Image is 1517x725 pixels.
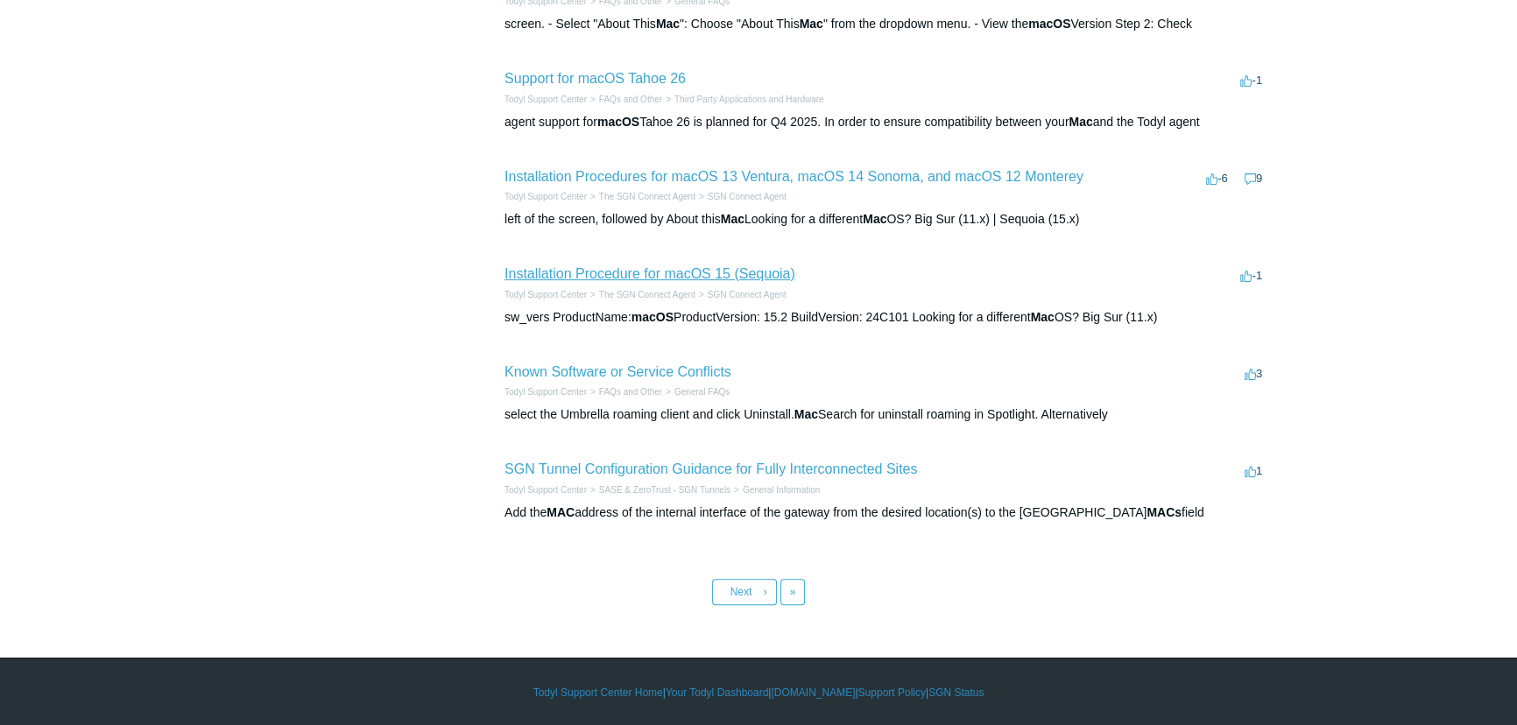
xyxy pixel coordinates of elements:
div: left of the screen, followed by About this Looking for a different OS? Big Sur (11.x) | Sequoia (... [504,210,1267,229]
a: [DOMAIN_NAME] [771,685,855,700]
li: Third Party Applications and Hardware [662,93,823,106]
em: Mac [800,17,823,31]
em: Mac [656,17,680,31]
a: Your Todyl Dashboard [666,685,768,700]
span: » [790,586,796,598]
span: 1 [1245,464,1262,477]
span: 9 [1245,172,1262,185]
a: The SGN Connect Agent [599,192,695,201]
a: Todyl Support Center [504,387,587,397]
span: -6 [1206,172,1228,185]
a: Todyl Support Center [504,95,587,104]
span: › [764,586,767,598]
div: screen. - Select "About This ": Choose "About This " from the dropdown menu. - View the Version S... [504,15,1267,33]
a: Next [712,579,777,605]
a: The SGN Connect Agent [599,290,695,299]
a: SASE & ZeroTrust - SGN Tunnels [599,485,730,495]
em: macOS [597,115,639,129]
a: SGN Tunnel Configuration Guidance for Fully Interconnected Sites [504,461,917,476]
span: Next [730,586,752,598]
li: FAQs and Other [587,385,662,398]
span: -1 [1240,269,1262,282]
li: Todyl Support Center [504,483,587,496]
em: Mac [863,212,886,226]
div: agent support for Tahoe 26 is planned for Q4 2025. In order to ensure compatibility between your ... [504,113,1267,131]
li: FAQs and Other [587,93,662,106]
a: SGN Connect Agent [708,290,787,299]
em: Mac [794,407,818,421]
li: General FAQs [662,385,730,398]
a: General Information [743,485,820,495]
span: 3 [1245,367,1262,380]
em: Mac [1069,115,1092,129]
em: macOS [631,310,674,324]
a: Todyl Support Center [504,290,587,299]
a: Known Software or Service Conflicts [504,364,731,379]
a: FAQs and Other [599,387,662,397]
em: Mac [721,212,744,226]
li: Todyl Support Center [504,385,587,398]
span: -1 [1240,74,1262,87]
li: General Information [730,483,820,496]
li: The SGN Connect Agent [587,190,695,203]
li: Todyl Support Center [504,93,587,106]
em: Mac [1031,310,1055,324]
li: Todyl Support Center [504,190,587,203]
a: Support Policy [858,685,926,700]
a: SGN Status [928,685,984,700]
em: macOS [1028,17,1070,31]
em: MACs [1147,505,1182,519]
li: Todyl Support Center [504,288,587,301]
div: Add the address of the internal interface of the gateway from the desired location(s) to the [GEO... [504,503,1267,522]
div: | | | | [250,685,1267,700]
a: Installation Procedures for macOS 13 Ventura, macOS 14 Sonoma, and macOS 12 Monterey [504,169,1083,184]
li: SGN Connect Agent [695,288,787,301]
a: Support for macOS Tahoe 26 [504,71,686,86]
div: sw_vers ProductName: ProductVersion: 15.2 BuildVersion: 24C101 Looking for a different OS? Big Su... [504,308,1267,327]
a: SGN Connect Agent [708,192,787,201]
li: SGN Connect Agent [695,190,787,203]
li: The SGN Connect Agent [587,288,695,301]
em: MAC [547,505,575,519]
a: Installation Procedure for macOS 15 (Sequoia) [504,266,795,281]
div: select the Umbrella roaming client and click Uninstall. Search for uninstall roaming in Spotlight... [504,405,1267,424]
a: General FAQs [674,387,730,397]
a: Todyl Support Center [504,192,587,201]
li: SASE & ZeroTrust - SGN Tunnels [587,483,730,496]
a: Todyl Support Center Home [533,685,663,700]
a: FAQs and Other [599,95,662,104]
a: Third Party Applications and Hardware [674,95,824,104]
a: Todyl Support Center [504,485,587,495]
